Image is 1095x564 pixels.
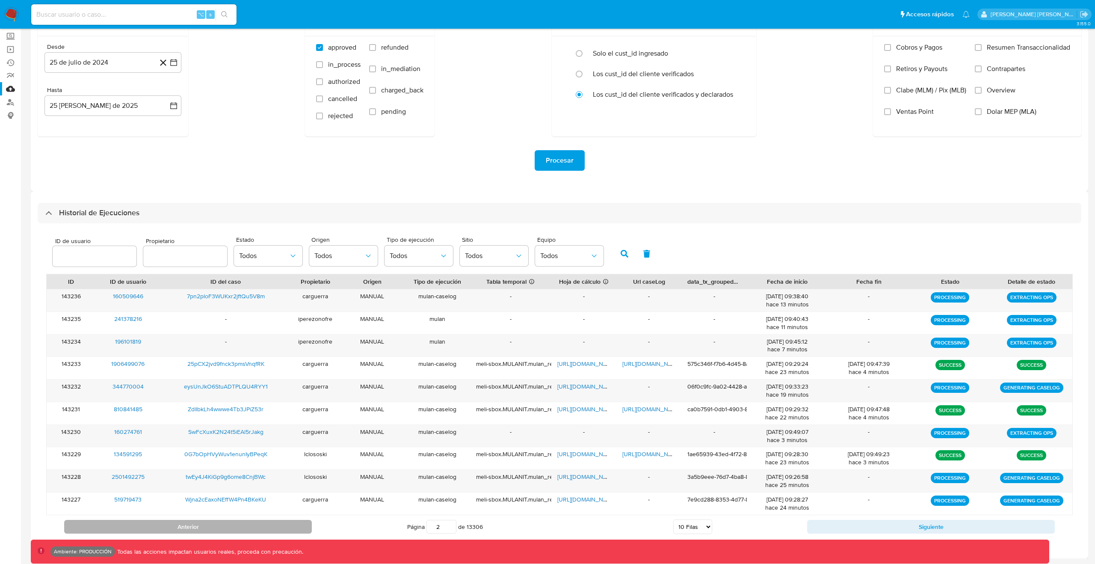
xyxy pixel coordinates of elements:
[115,548,303,556] p: Todas las acciones impactan usuarios reales, proceda con precaución.
[209,10,212,18] span: s
[198,10,204,18] span: ⌥
[216,9,233,21] button: search-icon
[906,10,954,19] span: Accesos rápidos
[962,11,970,18] a: Notificaciones
[1080,10,1089,19] a: Salir
[1077,20,1091,27] span: 3.155.0
[31,9,237,20] input: Buscar usuario o caso...
[54,550,112,553] p: Ambiente: PRODUCCIÓN
[991,10,1077,18] p: edwin.alonso@mercadolibre.com.co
